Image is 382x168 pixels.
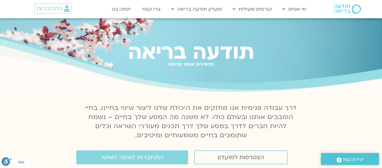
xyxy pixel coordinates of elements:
a: התחברות לאיזור האישי [76,150,188,164]
img: תודעה בריאה [334,5,361,14]
span: יצירת קשר [342,156,364,164]
a: צרו קשר [138,3,164,15]
a: קורסים ופעילות [230,3,275,15]
a: מועדון תודעה בריאה [168,3,225,15]
a: יצירת קשר [321,153,379,165]
a: התחברות [35,3,71,14]
p: דרך עבודה פנימית אנו מחזקים את היכולת שלנו ליצור שינוי בחיינו, בחיי הסובבים אותנו ובעולם כולו. לא... [82,103,300,140]
span: התחברות [36,5,62,12]
a: תמכו בנו [109,3,134,15]
a: הצטרפות למועדון [194,150,288,164]
span: הצטרפות למועדון [218,154,264,161]
span: התחברות לאיזור האישי [101,154,163,161]
a: מי אנחנו [279,3,309,15]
